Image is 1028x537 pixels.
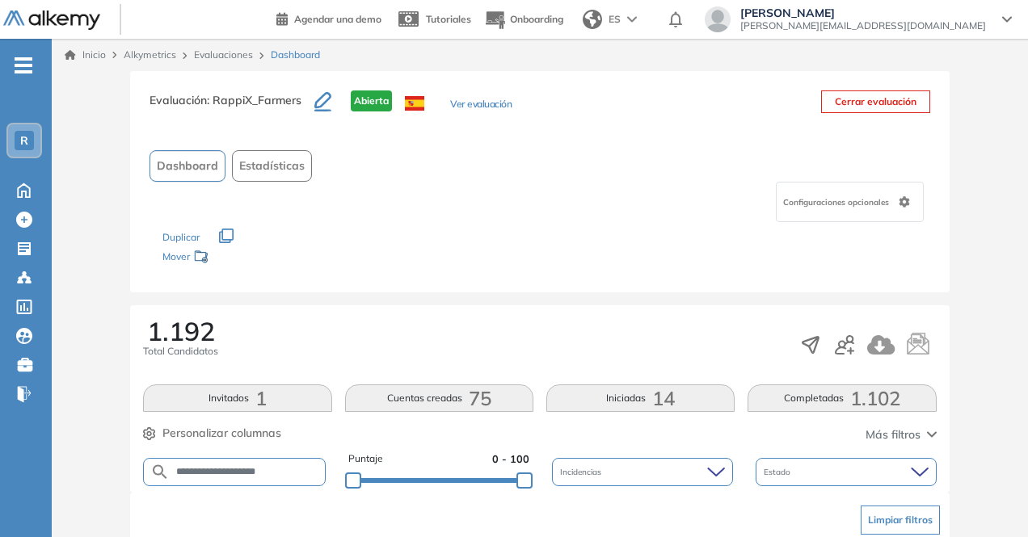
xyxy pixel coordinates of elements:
[748,384,936,412] button: Completadas1.102
[764,466,794,478] span: Estado
[861,506,940,535] button: Limpiar filtros
[3,10,100,31] img: Logo
[294,13,381,25] span: Agendar una demo
[162,243,324,273] div: Mover
[866,426,921,443] span: Más filtros
[143,344,218,359] span: Total Candidatos
[150,90,314,124] h3: Evaluación
[162,231,200,243] span: Duplicar
[756,458,937,486] div: Estado
[15,64,32,67] i: -
[345,384,533,412] button: Cuentas creadas75
[492,451,529,467] span: 0 - 100
[143,425,281,442] button: Personalizar columnas
[627,16,637,23] img: arrow
[65,48,106,62] a: Inicio
[546,384,735,412] button: Iniciadas14
[609,12,621,27] span: ES
[426,13,471,25] span: Tutoriales
[552,458,733,486] div: Incidencias
[143,384,331,412] button: Invitados1
[150,150,225,182] button: Dashboard
[560,466,605,478] span: Incidencias
[583,10,602,29] img: world
[157,157,218,174] span: Dashboard
[276,8,381,27] a: Agendar una demo
[405,96,424,111] img: ESP
[147,318,215,344] span: 1.192
[783,196,892,208] span: Configuraciones opcionales
[124,48,176,61] span: Alkymetrics
[239,157,305,174] span: Estadísticas
[207,93,301,107] span: : RappiX_Farmers
[20,134,28,147] span: R
[271,48,320,62] span: Dashboard
[162,425,281,442] span: Personalizar columnas
[776,182,924,222] div: Configuraciones opcionales
[450,97,512,114] button: Ver evaluación
[232,150,312,182] button: Estadísticas
[740,6,986,19] span: [PERSON_NAME]
[866,426,937,443] button: Más filtros
[194,48,253,61] a: Evaluaciones
[740,19,986,32] span: [PERSON_NAME][EMAIL_ADDRESS][DOMAIN_NAME]
[351,90,392,111] span: Abierta
[348,451,383,467] span: Puntaje
[484,2,563,37] button: Onboarding
[150,462,170,482] img: SEARCH_ALT
[821,90,930,113] button: Cerrar evaluación
[510,13,563,25] span: Onboarding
